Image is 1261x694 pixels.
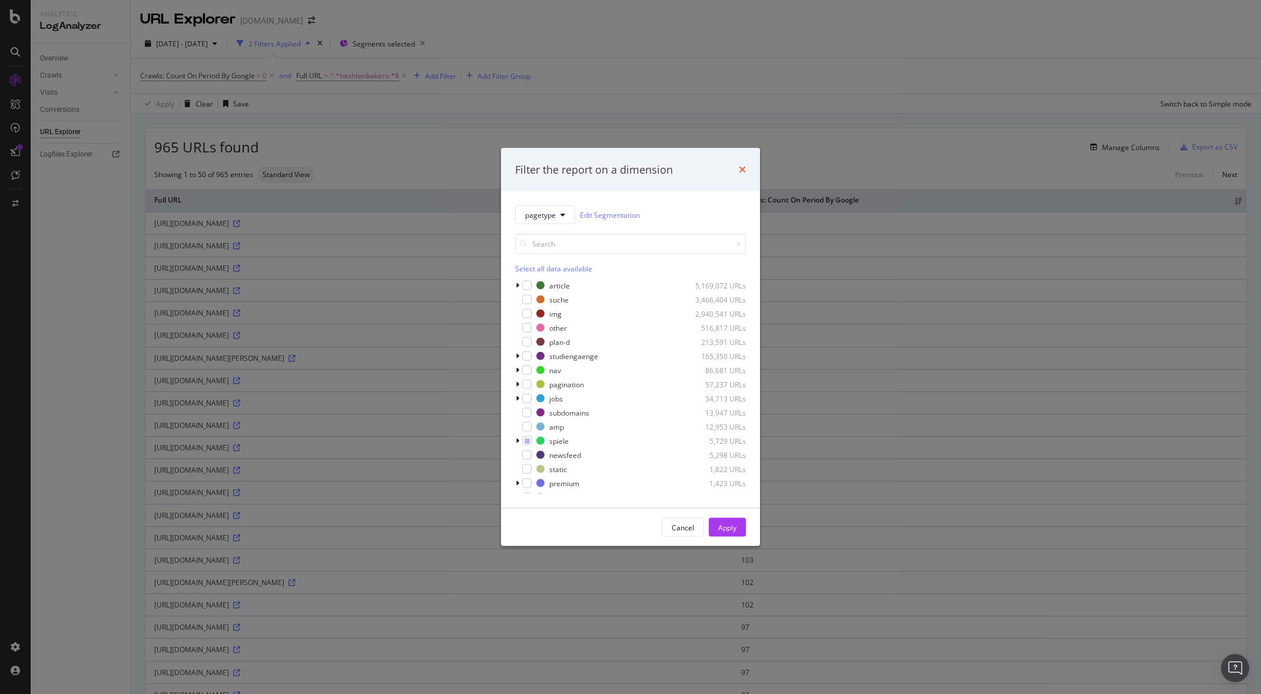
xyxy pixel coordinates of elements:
[549,450,581,460] div: newsfeed
[688,492,746,502] div: 1,112 URLs
[549,294,569,304] div: suche
[515,162,673,177] div: Filter the report on a dimension
[718,522,736,532] div: Apply
[580,208,640,221] a: Edit Segmentation
[739,162,746,177] div: times
[549,421,564,431] div: amp
[688,365,746,375] div: 86,681 URLs
[549,351,598,361] div: studiengaenge
[688,478,746,488] div: 1,423 URLs
[709,518,746,537] button: Apply
[549,492,582,502] div: unwanted
[688,450,746,460] div: 5,298 URLs
[688,294,746,304] div: 3,466,404 URLs
[501,148,760,546] div: modal
[549,464,567,474] div: static
[688,351,746,361] div: 165,350 URLs
[688,323,746,333] div: 516,817 URLs
[688,407,746,417] div: 13,947 URLs
[662,518,704,537] button: Cancel
[688,436,746,446] div: 5,729 URLs
[525,210,556,220] span: pagetype
[549,393,563,403] div: jobs
[688,337,746,347] div: 213,591 URLs
[688,464,746,474] div: 1,822 URLs
[1221,654,1249,682] div: Open Intercom Messenger
[515,205,575,224] button: pagetype
[549,365,561,375] div: nav
[549,436,569,446] div: spiele
[549,323,567,333] div: other
[549,407,589,417] div: subdomains
[549,379,584,389] div: pagination
[515,264,746,274] div: Select all data available
[549,308,562,318] div: img
[672,522,694,532] div: Cancel
[688,280,746,290] div: 5,169,072 URLs
[688,421,746,431] div: 12,953 URLs
[688,308,746,318] div: 2,940,541 URLs
[549,478,579,488] div: premium
[688,393,746,403] div: 34,713 URLs
[549,337,570,347] div: plan-d
[688,379,746,389] div: 57,237 URLs
[515,234,746,254] input: Search
[549,280,570,290] div: article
